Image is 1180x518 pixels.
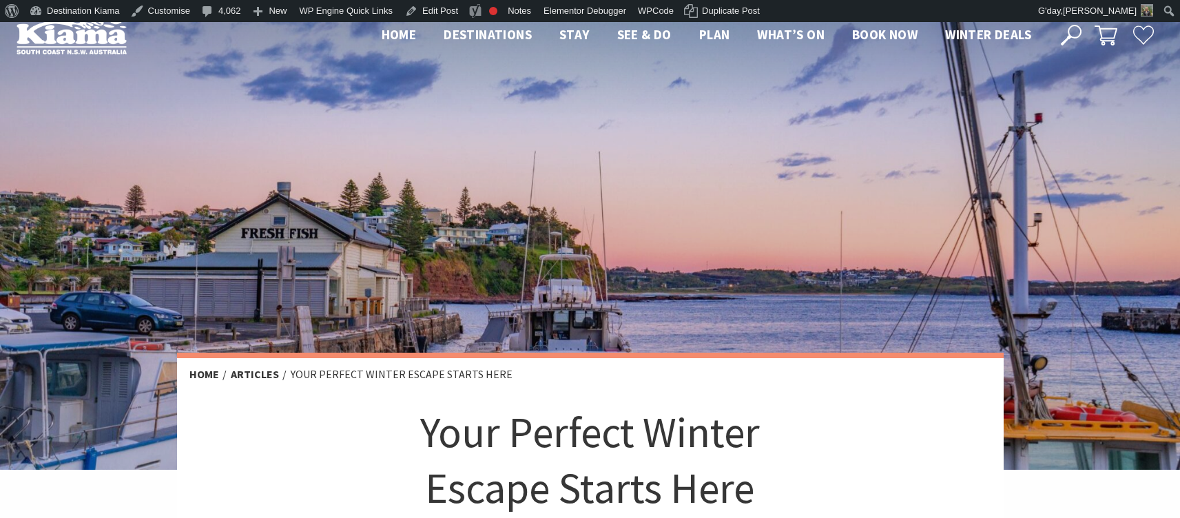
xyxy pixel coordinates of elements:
img: Kiama Logo [17,17,127,54]
span: Book now [852,26,918,43]
li: Your Perfect Winter Escape Starts Here [291,366,513,384]
div: Focus keyphrase not set [489,7,497,15]
span: Home [382,26,417,43]
span: See & Do [617,26,672,43]
a: Articles [231,367,279,382]
span: Destinations [444,26,532,43]
span: [PERSON_NAME] [1063,6,1137,16]
span: Stay [559,26,590,43]
nav: Main Menu [368,24,1045,47]
span: Winter Deals [945,26,1031,43]
span: Plan [699,26,730,43]
a: Home [189,367,219,382]
span: What’s On [757,26,825,43]
img: Theresa-Mullan-1-30x30.png [1141,4,1153,17]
